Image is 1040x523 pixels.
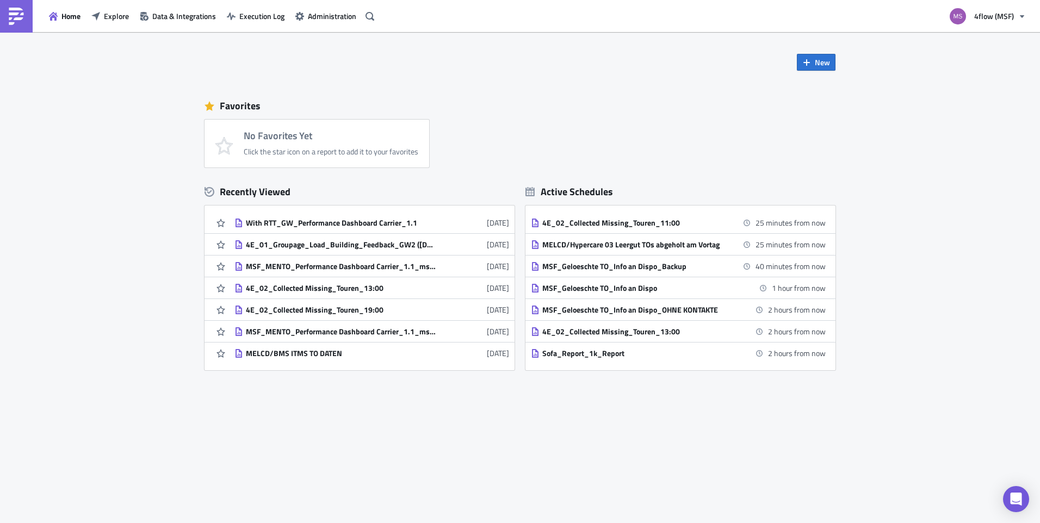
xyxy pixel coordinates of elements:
[246,261,436,271] div: MSF_MENTO_Performance Dashboard Carrier_1.1_msf_planning_mit TDL Abrechnung - All Carriers with RTT
[531,234,826,255] a: MELCD/Hypercare 03 Leergut TOs abgeholt am Vortag25 minutes from now
[815,57,830,68] span: New
[943,4,1032,28] button: 4flow (MSF)
[134,8,221,24] button: Data & Integrations
[234,277,509,298] a: 4E_02_Collected Missing_Touren_13:00[DATE]
[234,234,509,255] a: 4E_01_Groupage_Load_Building_Feedback_GW2 ([DATE] - Verfrühte Anlieferung))[DATE]
[487,304,509,315] time: 2025-08-08T11:53:19Z
[246,348,436,358] div: MELCD/BMS ITMS TO DATEN
[234,299,509,320] a: 4E_02_Collected Missing_Touren_19:00[DATE]
[756,217,826,228] time: 2025-08-14 11:00
[246,283,436,293] div: 4E_02_Collected Missing_Touren_13:00
[797,54,835,71] button: New
[234,212,509,233] a: With RTT_GW_Performance Dashboard Carrier_1.1[DATE]
[8,8,25,25] img: PushMetrics
[290,8,362,24] button: Administration
[246,218,436,228] div: With RTT_GW_Performance Dashboard Carrier_1.1
[234,321,509,342] a: MSF_MENTO_Performance Dashboard Carrier_1.1_msf_planning_mit TDL Abrechnung - All Carriers (Witho...
[531,321,826,342] a: 4E_02_Collected Missing_Touren_13:002 hours from now
[487,326,509,337] time: 2025-08-08T07:20:34Z
[239,10,284,22] span: Execution Log
[542,283,733,293] div: MSF_Geloeschte TO_Info an Dispo
[542,348,733,358] div: Sofa_Report_1k_Report
[949,7,967,26] img: Avatar
[246,327,436,337] div: MSF_MENTO_Performance Dashboard Carrier_1.1_msf_planning_mit TDL Abrechnung - All Carriers (Witho...
[487,239,509,250] time: 2025-08-12T08:23:31Z
[542,327,733,337] div: 4E_02_Collected Missing_Touren_13:00
[531,256,826,277] a: MSF_Geloeschte TO_Info an Dispo_Backup40 minutes from now
[542,261,733,271] div: MSF_Geloeschte TO_Info an Dispo_Backup
[772,282,826,294] time: 2025-08-14 11:45
[221,8,290,24] button: Execution Log
[487,260,509,272] time: 2025-08-12T08:22:16Z
[542,305,733,315] div: MSF_Geloeschte TO_Info an Dispo_OHNE KONTAKTE
[1003,486,1029,512] div: Open Intercom Messenger
[244,130,418,141] h4: No Favorites Yet
[61,10,81,22] span: Home
[104,10,129,22] span: Explore
[768,304,826,315] time: 2025-08-14 12:15
[542,240,733,250] div: MELCD/Hypercare 03 Leergut TOs abgeholt am Vortag
[531,299,826,320] a: MSF_Geloeschte TO_Info an Dispo_OHNE KONTAKTE2 hours from now
[756,260,826,272] time: 2025-08-14 11:15
[205,98,835,114] div: Favorites
[86,8,134,24] button: Explore
[768,347,826,359] time: 2025-08-14 13:00
[246,240,436,250] div: 4E_01_Groupage_Load_Building_Feedback_GW2 ([DATE] - Verfrühte Anlieferung))
[234,343,509,364] a: MELCD/BMS ITMS TO DATEN[DATE]
[531,212,826,233] a: 4E_02_Collected Missing_Touren_11:0025 minutes from now
[525,185,613,198] div: Active Schedules
[756,239,826,250] time: 2025-08-14 11:00
[234,256,509,277] a: MSF_MENTO_Performance Dashboard Carrier_1.1_msf_planning_mit TDL Abrechnung - All Carriers with R...
[246,305,436,315] div: 4E_02_Collected Missing_Touren_19:00
[768,326,826,337] time: 2025-08-14 13:00
[152,10,216,22] span: Data & Integrations
[531,277,826,298] a: MSF_Geloeschte TO_Info an Dispo1 hour from now
[487,217,509,228] time: 2025-08-12T11:25:54Z
[974,10,1014,22] span: 4flow (MSF)
[487,347,509,359] time: 2025-07-29T07:58:53Z
[205,184,515,200] div: Recently Viewed
[44,8,86,24] button: Home
[487,282,509,294] time: 2025-08-08T11:53:47Z
[531,343,826,364] a: Sofa_Report_1k_Report2 hours from now
[308,10,356,22] span: Administration
[542,218,733,228] div: 4E_02_Collected Missing_Touren_11:00
[244,147,418,157] div: Click the star icon on a report to add it to your favorites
